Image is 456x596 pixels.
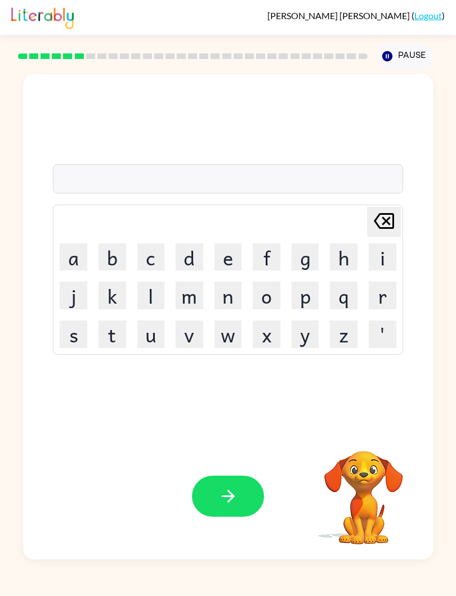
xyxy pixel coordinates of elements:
[292,282,319,309] button: p
[330,320,357,348] button: z
[330,243,357,271] button: h
[11,4,74,29] img: Literably
[253,320,280,348] button: x
[253,282,280,309] button: o
[369,243,396,271] button: i
[176,320,203,348] button: v
[267,10,445,21] div: ( )
[60,320,87,348] button: s
[292,320,319,348] button: y
[137,243,165,271] button: c
[369,282,396,309] button: r
[99,320,126,348] button: t
[60,243,87,271] button: a
[60,282,87,309] button: j
[307,434,420,546] video: Your browser must support playing .mp4 files to use Literably. Please try using another browser.
[176,243,203,271] button: d
[414,10,442,21] a: Logout
[137,320,165,348] button: u
[330,282,357,309] button: q
[176,282,203,309] button: m
[214,320,242,348] button: w
[214,282,242,309] button: n
[253,243,280,271] button: f
[214,243,242,271] button: e
[369,320,396,348] button: '
[292,243,319,271] button: g
[99,282,126,309] button: k
[376,43,433,69] button: Pause
[137,282,165,309] button: l
[267,10,412,21] span: [PERSON_NAME] [PERSON_NAME]
[99,243,126,271] button: b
